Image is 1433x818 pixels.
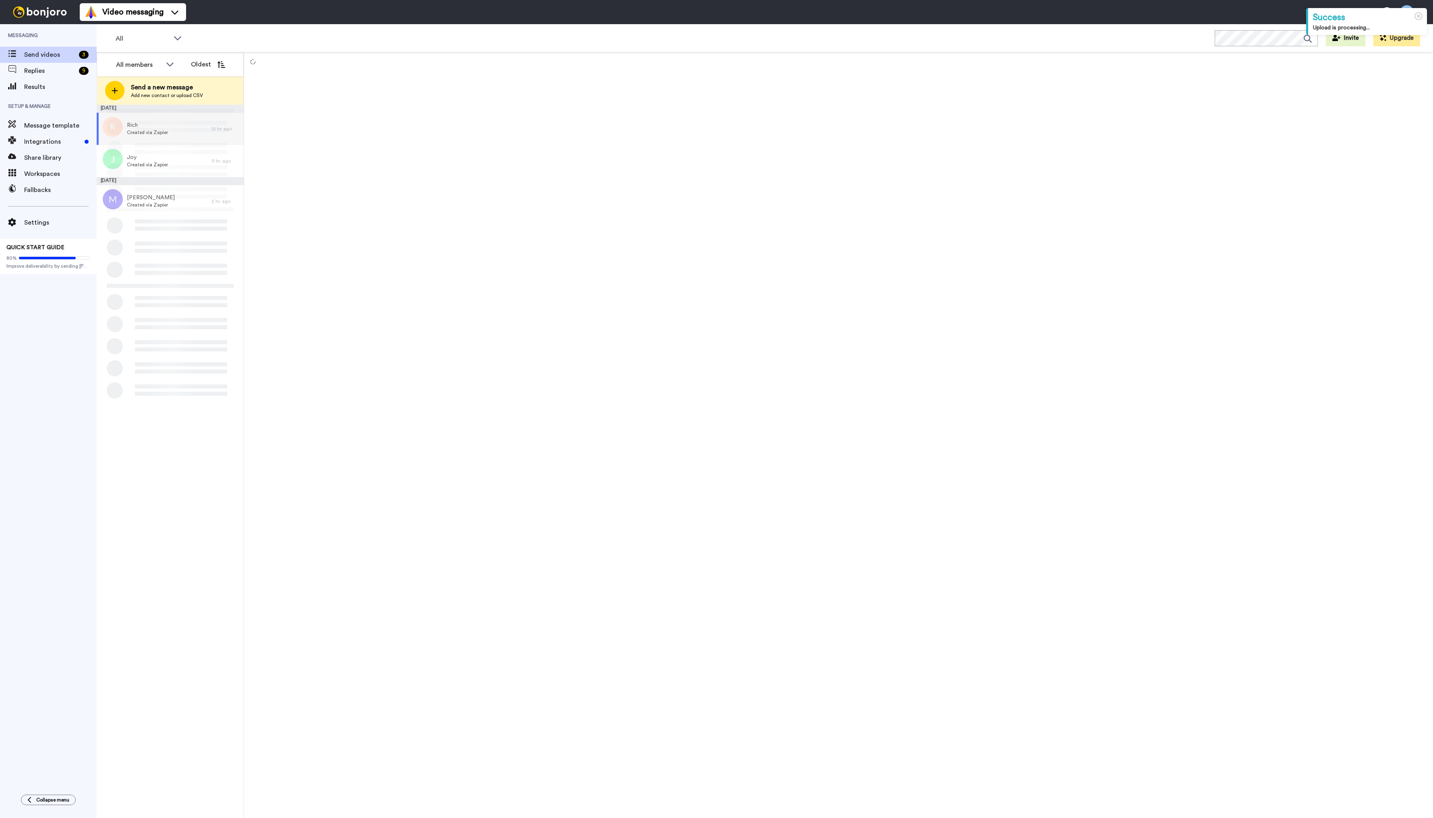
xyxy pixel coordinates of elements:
[1313,24,1422,32] div: Upload is processing...
[127,153,168,161] span: Joy
[24,50,76,60] span: Send videos
[127,121,168,129] span: Rich
[211,198,240,204] div: 2 hr. ago
[6,245,64,250] span: QUICK START GUIDE
[10,6,70,18] img: bj-logo-header-white.svg
[24,121,97,130] span: Message template
[127,129,168,136] span: Created via Zapier
[131,83,203,92] span: Send a new message
[79,51,89,59] div: 3
[103,149,123,169] img: j.png
[185,56,231,72] button: Oldest
[102,6,164,18] span: Video messaging
[127,161,168,168] span: Created via Zapier
[6,263,90,269] span: Improve deliverability by sending [PERSON_NAME]’s from your own email
[1326,30,1365,46] button: Invite
[127,202,175,208] span: Created via Zapier
[1373,30,1420,46] button: Upgrade
[24,66,76,76] span: Replies
[24,153,97,163] span: Share library
[97,105,244,113] div: [DATE]
[131,92,203,99] span: Add new contact or upload CSV
[1313,11,1422,24] div: Success
[127,194,175,202] span: [PERSON_NAME]
[116,34,170,43] span: All
[103,189,123,209] img: m.png
[79,67,89,75] div: 9
[116,60,162,70] div: All members
[85,6,97,19] img: vm-color.svg
[24,82,97,92] span: Results
[211,126,240,132] div: 12 hr. ago
[103,117,123,137] img: r.png
[36,797,69,803] span: Collapse menu
[21,795,76,805] button: Collapse menu
[24,185,97,195] span: Fallbacks
[6,255,17,261] span: 80%
[97,177,244,185] div: [DATE]
[24,218,97,227] span: Settings
[24,137,81,147] span: Integrations
[24,169,97,179] span: Workspaces
[211,158,240,164] div: 11 hr. ago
